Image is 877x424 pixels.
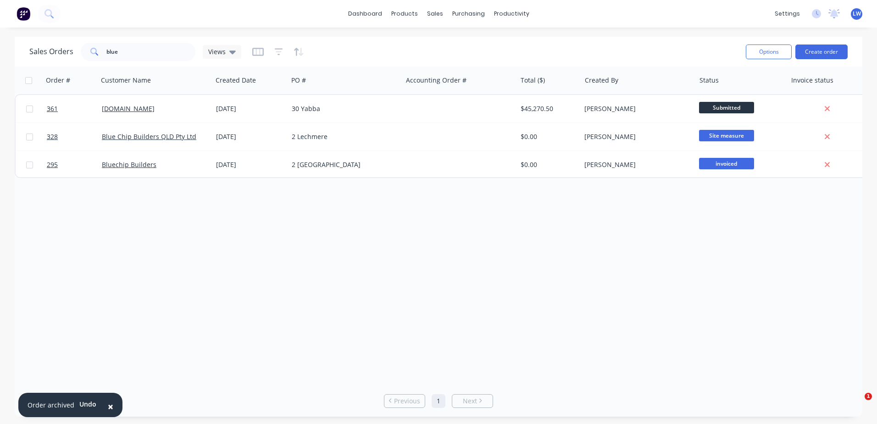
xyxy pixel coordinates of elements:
[432,394,445,408] a: Page 1 is your current page
[699,130,754,141] span: Site measure
[699,102,754,113] span: Submitted
[746,45,792,59] button: Options
[344,7,387,21] a: dashboard
[521,160,574,169] div: $0.00
[102,104,155,113] a: [DOMAIN_NAME]
[521,76,545,85] div: Total ($)
[795,45,848,59] button: Create order
[216,132,284,141] div: [DATE]
[17,7,30,21] img: Factory
[106,43,196,61] input: Search...
[406,76,466,85] div: Accounting Order #
[699,76,719,85] div: Status
[101,76,151,85] div: Customer Name
[47,132,58,141] span: 328
[102,160,156,169] a: Bluechip Builders
[853,10,861,18] span: LW
[47,104,58,113] span: 361
[422,7,448,21] div: sales
[585,76,618,85] div: Created By
[216,76,256,85] div: Created Date
[489,7,534,21] div: productivity
[384,396,425,406] a: Previous page
[387,7,422,21] div: products
[47,160,58,169] span: 295
[99,396,122,418] button: Close
[791,76,833,85] div: Invoice status
[770,7,805,21] div: settings
[102,132,196,141] a: Blue Chip Builders QLD Pty Ltd
[46,76,70,85] div: Order #
[291,76,306,85] div: PO #
[584,104,686,113] div: [PERSON_NAME]
[380,394,497,408] ul: Pagination
[292,104,394,113] div: 30 Yabba
[292,160,394,169] div: 2 [GEOGRAPHIC_DATA]
[216,160,284,169] div: [DATE]
[29,47,73,56] h1: Sales Orders
[452,396,493,406] a: Next page
[584,132,686,141] div: [PERSON_NAME]
[74,397,101,411] button: Undo
[865,393,872,400] span: 1
[699,158,754,169] span: invoiced
[521,132,574,141] div: $0.00
[47,151,102,179] a: 295
[208,47,226,56] span: Views
[394,396,420,406] span: Previous
[216,104,284,113] div: [DATE]
[28,400,74,410] div: Order archived
[846,393,868,415] iframe: Intercom live chat
[47,123,102,151] a: 328
[108,400,113,413] span: ×
[521,104,574,113] div: $45,270.50
[463,396,477,406] span: Next
[292,132,394,141] div: 2 Lechmere
[448,7,489,21] div: purchasing
[584,160,686,169] div: [PERSON_NAME]
[47,95,102,123] a: 361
